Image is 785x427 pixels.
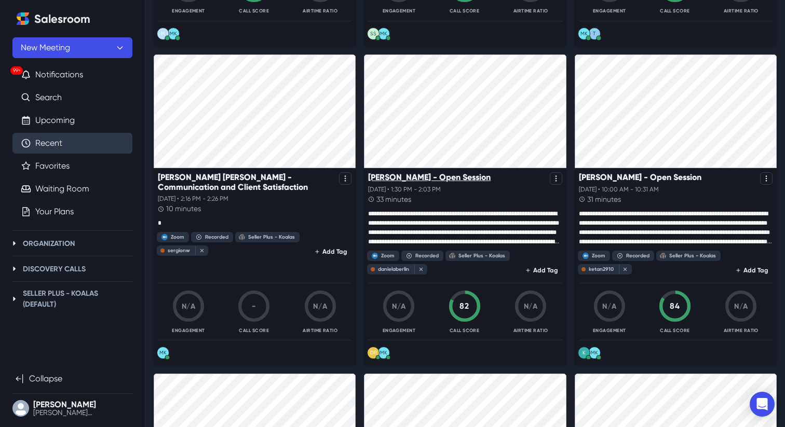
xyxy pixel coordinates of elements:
[12,37,132,58] button: New Meeting
[734,301,748,310] span: N/A
[158,172,335,192] p: [PERSON_NAME] [PERSON_NAME] - Communication and Client Satisfaction
[449,253,455,259] img: Seller Plus - Koalas
[35,160,70,172] a: Favorites
[524,301,538,310] span: N/A
[732,264,773,277] button: Add Tag
[12,8,33,29] a: Home
[378,266,409,272] div: danielaberlin
[161,31,165,36] div: Maxterz
[239,7,269,15] p: Call Score
[23,288,132,310] p: Seller Plus - Koalas (Default)
[458,253,505,259] div: Seller Plus - Koalas
[12,398,132,419] button: User menu
[550,172,562,185] button: Options
[669,253,716,259] div: Seller Plus - Koalas
[35,114,75,127] a: Upcoming
[313,301,327,310] span: N/A
[35,183,89,195] a: Waiting Room
[311,245,351,258] button: Add Tag
[450,7,480,15] p: Call Score
[339,172,351,185] button: Options
[8,237,21,250] button: Toggle Organization
[380,31,387,36] div: Michelle Kahn
[35,91,62,104] a: Search
[593,31,595,36] div: Tayyab
[158,194,351,203] p: [DATE] • 2:16 PM - 2:26 PM
[381,253,395,259] div: Zoom
[35,205,74,218] a: Your Plans
[587,194,621,205] p: 31 minutes
[591,350,598,355] div: Michelle Kahn
[579,185,773,194] p: [DATE] • 10:00 AM - 10:31 AM
[8,293,21,305] button: Toggle Seller Plus - Koalas
[35,137,62,149] a: Recent
[626,253,649,259] div: Recorded
[380,350,387,355] div: Michelle Kahn
[12,64,132,85] button: 99+Notifications
[34,12,90,26] h2: Salesroom
[8,263,21,275] button: Toggle Discovery Calls
[415,253,439,259] div: Recorded
[583,350,586,355] div: ketnn
[593,7,626,15] p: Engagement
[370,31,376,36] div: Samantha Smerechniak
[172,327,205,334] p: Engagement
[513,327,548,334] p: Airtime Ratio
[205,234,228,240] div: Recorded
[376,194,411,205] p: 33 minutes
[522,264,562,277] button: Add Tag
[579,172,701,182] p: [PERSON_NAME] - Open Session
[448,300,481,312] div: 82
[724,327,759,334] p: Airtime Ratio
[580,31,588,36] div: Michelle Kahn
[724,7,759,15] p: Airtime Ratio
[303,7,337,15] p: Airtime Ratio
[368,172,491,182] p: [PERSON_NAME] - Open Session
[182,301,196,310] span: N/A
[170,31,177,36] div: Michelle Kahn
[383,327,416,334] p: Engagement
[602,301,616,310] span: N/A
[166,203,201,214] p: 10 minutes
[658,300,692,312] div: 84
[450,327,480,334] p: Call Score
[29,373,62,385] p: Collapse
[660,253,666,259] img: Seller Plus - Koalas
[23,238,75,249] p: Organization
[414,265,425,274] button: close
[252,301,256,311] span: -
[172,7,205,15] p: Engagement
[660,7,690,15] p: Call Score
[750,392,775,417] div: Open Intercom Messenger
[12,368,132,389] button: Collapse
[760,172,773,185] button: Options
[383,7,416,15] p: Engagement
[168,247,190,254] div: sergionw
[248,234,295,240] div: Seller Plus - Koalas
[589,266,614,272] div: ketan2910
[368,185,562,194] p: [DATE] • 1:30 PM - 2:03 PM
[513,7,548,15] p: Airtime Ratio
[171,234,184,240] div: Zoom
[195,246,206,255] button: close
[370,350,377,355] div: Daniela Röse
[660,327,690,334] p: Call Score
[303,327,337,334] p: Airtime Ratio
[619,265,629,274] button: close
[392,301,406,310] span: N/A
[239,234,245,240] img: Seller Plus - Koalas
[23,264,86,274] p: Discovery Calls
[239,327,269,334] p: Call Score
[592,253,605,259] div: Zoom
[159,350,167,355] div: Michelle Kahn
[593,327,626,334] p: Engagement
